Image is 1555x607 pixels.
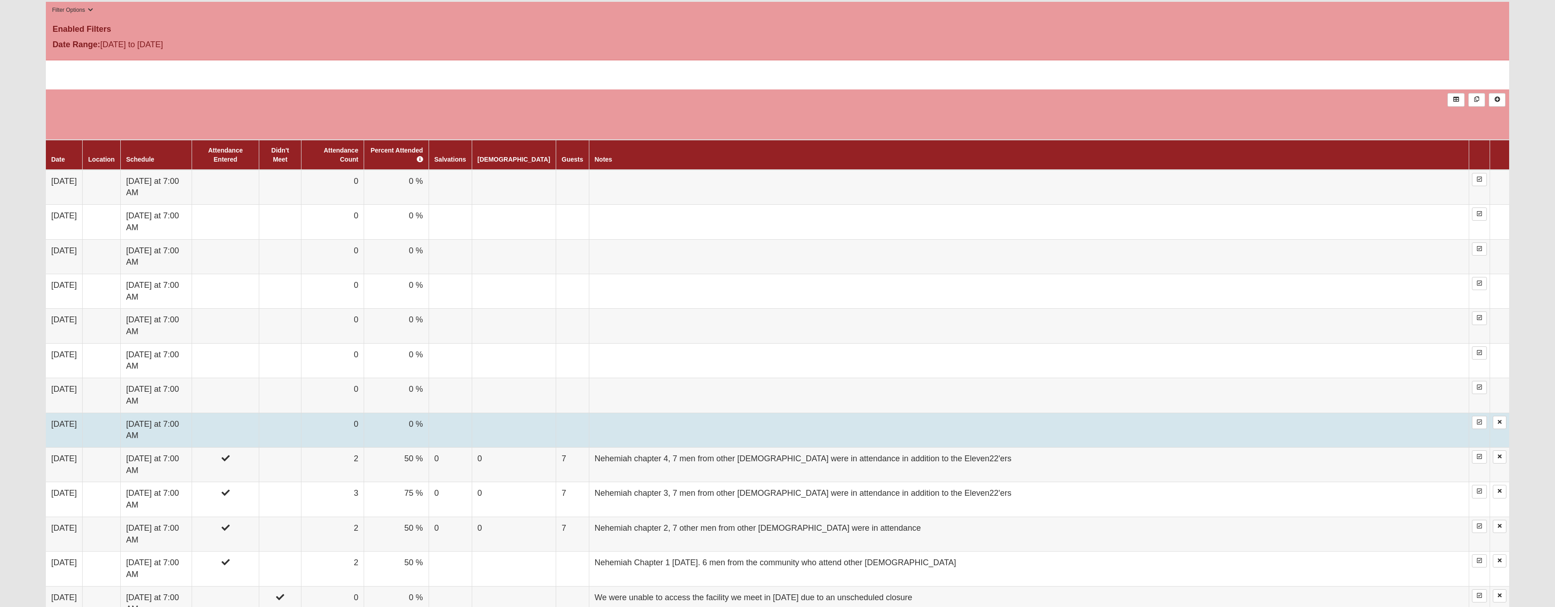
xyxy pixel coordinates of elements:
[301,378,364,413] td: 0
[120,343,192,378] td: [DATE] at 7:00 AM
[556,482,589,517] td: 7
[301,309,364,343] td: 0
[364,274,429,308] td: 0 %
[301,413,364,447] td: 0
[364,309,429,343] td: 0 %
[1472,207,1487,221] a: Enter Attendance
[46,552,83,586] td: [DATE]
[324,147,358,163] a: Attendance Count
[556,140,589,170] th: Guests
[120,274,192,308] td: [DATE] at 7:00 AM
[46,413,83,447] td: [DATE]
[120,447,192,482] td: [DATE] at 7:00 AM
[120,413,192,447] td: [DATE] at 7:00 AM
[364,552,429,586] td: 50 %
[589,482,1469,517] td: Nehemiah chapter 3, 7 men from other [DEMOGRAPHIC_DATA] were in attendance in addition to the Ele...
[1493,450,1506,464] a: Delete
[120,482,192,517] td: [DATE] at 7:00 AM
[1472,520,1487,533] a: Enter Attendance
[46,39,534,53] div: [DATE] to [DATE]
[1493,520,1506,533] a: Delete
[1472,416,1487,429] a: Enter Attendance
[46,274,83,308] td: [DATE]
[364,447,429,482] td: 50 %
[1472,277,1487,290] a: Enter Attendance
[46,239,83,274] td: [DATE]
[46,343,83,378] td: [DATE]
[589,552,1469,586] td: Nehemiah Chapter 1 [DATE]. 6 men from the community who attend other [DEMOGRAPHIC_DATA]
[120,205,192,239] td: [DATE] at 7:00 AM
[301,274,364,308] td: 0
[1472,242,1487,256] a: Enter Attendance
[120,239,192,274] td: [DATE] at 7:00 AM
[46,378,83,413] td: [DATE]
[472,517,556,551] td: 0
[556,447,589,482] td: 7
[208,147,242,163] a: Attendance Entered
[556,517,589,551] td: 7
[126,156,154,163] a: Schedule
[301,170,364,205] td: 0
[1493,416,1506,429] a: Delete
[364,343,429,378] td: 0 %
[301,482,364,517] td: 3
[1472,554,1487,568] a: Enter Attendance
[301,517,364,551] td: 2
[1472,311,1487,325] a: Enter Attendance
[370,147,423,163] a: Percent Attended
[49,5,96,15] button: Filter Options
[51,156,65,163] a: Date
[301,343,364,378] td: 0
[364,517,429,551] td: 50 %
[53,25,1503,35] h4: Enabled Filters
[429,447,472,482] td: 0
[472,140,556,170] th: [DEMOGRAPHIC_DATA]
[88,156,114,163] a: Location
[1472,450,1487,464] a: Enter Attendance
[364,205,429,239] td: 0 %
[1472,485,1487,498] a: Enter Attendance
[1489,93,1506,106] a: Alt+N
[301,205,364,239] td: 0
[589,447,1469,482] td: Nehemiah chapter 4, 7 men from other [DEMOGRAPHIC_DATA] were in attendance in addition to the Ele...
[429,517,472,551] td: 0
[120,378,192,413] td: [DATE] at 7:00 AM
[1493,554,1506,568] a: Delete
[46,482,83,517] td: [DATE]
[120,309,192,343] td: [DATE] at 7:00 AM
[364,378,429,413] td: 0 %
[272,147,289,163] a: Didn't Meet
[120,517,192,551] td: [DATE] at 7:00 AM
[364,413,429,447] td: 0 %
[1447,93,1464,106] a: Export to Excel
[595,156,612,163] a: Notes
[1493,485,1506,498] a: Delete
[301,552,364,586] td: 2
[1493,589,1506,602] a: Delete
[364,239,429,274] td: 0 %
[429,482,472,517] td: 0
[364,170,429,205] td: 0 %
[46,517,83,551] td: [DATE]
[120,552,192,586] td: [DATE] at 7:00 AM
[1472,589,1487,602] a: Enter Attendance
[301,447,364,482] td: 2
[1472,346,1487,360] a: Enter Attendance
[472,482,556,517] td: 0
[472,447,556,482] td: 0
[46,205,83,239] td: [DATE]
[364,482,429,517] td: 75 %
[46,447,83,482] td: [DATE]
[589,517,1469,551] td: Nehemiah chapter 2, 7 other men from other [DEMOGRAPHIC_DATA] were in attendance
[53,39,100,51] label: Date Range:
[429,140,472,170] th: Salvations
[46,309,83,343] td: [DATE]
[301,239,364,274] td: 0
[120,170,192,205] td: [DATE] at 7:00 AM
[1472,173,1487,186] a: Enter Attendance
[46,170,83,205] td: [DATE]
[1472,381,1487,394] a: Enter Attendance
[1468,93,1485,106] a: Merge Records into Merge Template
